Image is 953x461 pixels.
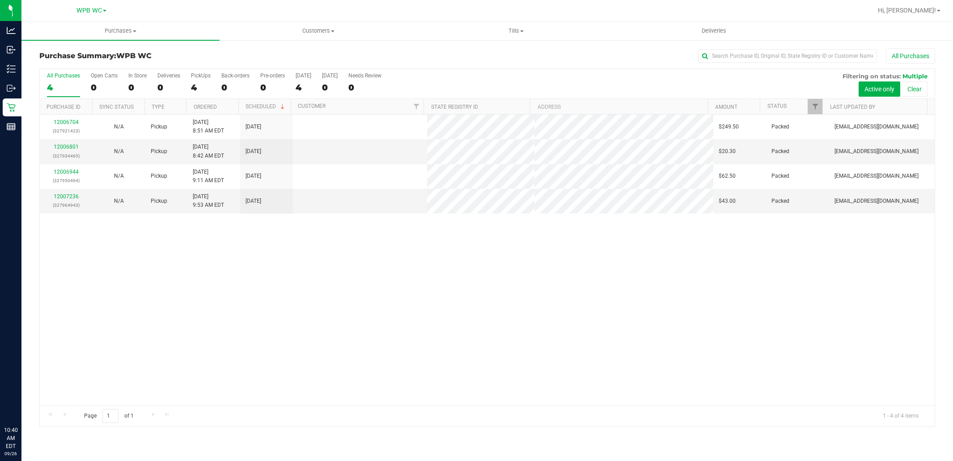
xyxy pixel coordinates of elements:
span: Hi, [PERSON_NAME]! [878,7,936,14]
a: 12007236 [54,193,79,200]
div: 0 [348,82,381,93]
div: PickUps [191,73,211,79]
button: N/A [114,147,124,156]
div: [DATE] [322,73,338,79]
a: Status [767,103,787,109]
div: In Store [128,73,147,79]
div: Open Carts [91,73,118,79]
button: N/A [114,197,124,205]
div: 4 [191,82,211,93]
div: Deliveries [157,73,180,79]
a: Amount [715,104,737,110]
span: Pickup [151,172,167,180]
span: Customers [220,27,417,35]
span: WPB WC [76,7,102,14]
span: $249.50 [719,123,739,131]
a: Tills [417,21,615,40]
span: Packed [771,147,789,156]
div: 4 [47,82,80,93]
span: Packed [771,123,789,131]
span: [DATE] [246,197,261,205]
span: [DATE] 9:11 AM EDT [193,168,224,185]
span: [DATE] 8:42 AM EDT [193,143,224,160]
div: All Purchases [47,73,80,79]
inline-svg: Inventory [7,64,16,73]
button: Active only [859,81,900,97]
div: 0 [128,82,147,93]
a: Purchases [21,21,220,40]
input: Search Purchase ID, Original ID, State Registry ID or Customer Name... [698,49,877,63]
a: Purchase ID [47,104,80,110]
span: WPB WC [116,51,152,60]
span: Filtering on status: [843,73,901,80]
inline-svg: Reports [7,122,16,131]
span: [DATE] [246,123,261,131]
a: 12006944 [54,169,79,175]
span: [DATE] 8:51 AM EDT [193,118,224,135]
iframe: Resource center [9,389,36,416]
span: Not Applicable [114,148,124,154]
button: N/A [114,172,124,180]
inline-svg: Outbound [7,84,16,93]
div: [DATE] [296,73,311,79]
div: 0 [91,82,118,93]
div: Pre-orders [260,73,285,79]
span: [DATE] [246,147,261,156]
a: Type [152,104,165,110]
span: Not Applicable [114,198,124,204]
div: Back-orders [221,73,250,79]
div: Needs Review [348,73,381,79]
a: Scheduled [246,103,286,110]
span: Not Applicable [114,124,124,130]
div: 0 [260,82,285,93]
inline-svg: Retail [7,103,16,112]
p: (327950464) [45,176,87,185]
span: $62.50 [719,172,736,180]
button: All Purchases [886,48,935,64]
a: Filter [808,99,822,114]
span: [EMAIL_ADDRESS][DOMAIN_NAME] [834,147,919,156]
span: [EMAIL_ADDRESS][DOMAIN_NAME] [834,172,919,180]
span: $43.00 [719,197,736,205]
span: [DATE] 9:53 AM EDT [193,192,224,209]
span: Purchases [21,27,220,35]
span: Pickup [151,147,167,156]
span: Packed [771,197,789,205]
a: State Registry ID [431,104,478,110]
span: $20.30 [719,147,736,156]
span: Deliveries [690,27,738,35]
input: 1 [102,409,119,423]
span: Multiple [902,73,928,80]
a: Deliveries [615,21,813,40]
div: 0 [322,82,338,93]
span: Packed [771,172,789,180]
span: Not Applicable [114,173,124,179]
div: 4 [296,82,311,93]
p: (327921423) [45,127,87,135]
button: Clear [902,81,928,97]
div: 0 [221,82,250,93]
a: 12006801 [54,144,79,150]
button: N/A [114,123,124,131]
p: 09/26 [4,450,17,457]
a: Sync Status [99,104,134,110]
div: 0 [157,82,180,93]
p: 10:40 AM EDT [4,426,17,450]
a: 12006704 [54,119,79,125]
h3: Purchase Summary: [39,52,338,60]
span: Pickup [151,197,167,205]
a: Customers [220,21,418,40]
a: Filter [409,99,424,114]
a: Ordered [194,104,217,110]
a: Customer [298,103,326,109]
span: [EMAIL_ADDRESS][DOMAIN_NAME] [834,123,919,131]
th: Address [530,99,707,115]
span: Tills [418,27,615,35]
span: [EMAIL_ADDRESS][DOMAIN_NAME] [834,197,919,205]
span: Pickup [151,123,167,131]
inline-svg: Analytics [7,26,16,35]
p: (327964943) [45,201,87,209]
p: (327934465) [45,152,87,160]
inline-svg: Inbound [7,45,16,54]
span: 1 - 4 of 4 items [876,409,926,423]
